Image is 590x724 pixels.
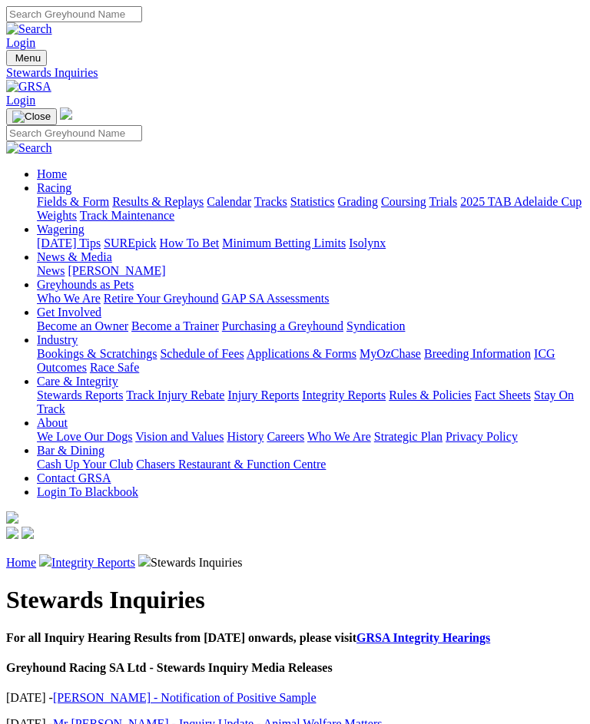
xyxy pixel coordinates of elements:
a: Industry [37,333,78,346]
img: chevron-right.svg [138,554,151,567]
a: Trials [429,195,457,208]
a: Integrity Reports [302,388,386,402]
img: Search [6,141,52,155]
div: Industry [37,347,584,375]
a: Get Involved [37,306,101,319]
img: Close [12,111,51,123]
div: About [37,430,584,444]
a: Vision and Values [135,430,224,443]
img: chevron-right.svg [39,554,51,567]
b: For all Inquiry Hearing Results from [DATE] onwards, please visit [6,631,490,644]
a: Login [6,36,35,49]
a: Calendar [207,195,251,208]
div: Get Involved [37,319,584,333]
a: Strategic Plan [374,430,442,443]
a: [DATE] Tips [37,236,101,250]
a: Who We Are [37,292,101,305]
a: Greyhounds as Pets [37,278,134,291]
a: Fields & Form [37,195,109,208]
input: Search [6,125,142,141]
a: GRSA Integrity Hearings [356,631,490,644]
a: Careers [267,430,304,443]
a: Purchasing a Greyhound [222,319,343,332]
a: Schedule of Fees [160,347,244,360]
a: Grading [338,195,378,208]
div: News & Media [37,264,584,278]
a: Chasers Restaurant & Function Centre [136,458,326,471]
img: Search [6,22,52,36]
div: Care & Integrity [37,388,584,416]
a: Integrity Reports [51,556,135,569]
a: Minimum Betting Limits [222,236,346,250]
img: facebook.svg [6,527,18,539]
a: ICG Outcomes [37,347,555,374]
a: Fact Sheets [475,388,531,402]
a: Contact GRSA [37,471,111,484]
a: Injury Reports [227,388,299,402]
a: Bookings & Scratchings [37,347,157,360]
a: [PERSON_NAME] [68,264,165,277]
a: Track Maintenance [80,209,174,222]
button: Toggle navigation [6,50,47,66]
p: Stewards Inquiries [6,554,584,570]
a: Coursing [381,195,426,208]
a: Become an Owner [37,319,128,332]
img: GRSA [6,80,51,94]
a: Applications & Forms [247,347,356,360]
button: Toggle navigation [6,108,57,125]
h1: Stewards Inquiries [6,586,584,614]
a: Stewards Reports [37,388,123,402]
a: Statistics [290,195,335,208]
a: Login To Blackbook [37,485,138,498]
a: Track Injury Rebate [126,388,224,402]
a: Login [6,94,35,107]
a: News [37,264,65,277]
a: Cash Up Your Club [37,458,133,471]
a: Become a Trainer [131,319,219,332]
img: twitter.svg [22,527,34,539]
a: Tracks [254,195,287,208]
a: Care & Integrity [37,375,118,388]
img: logo-grsa-white.png [6,511,18,524]
a: SUREpick [104,236,156,250]
a: Syndication [346,319,405,332]
a: About [37,416,68,429]
h4: Greyhound Racing SA Ltd - Stewards Inquiry Media Releases [6,661,584,675]
a: Isolynx [349,236,386,250]
a: We Love Our Dogs [37,430,132,443]
a: Breeding Information [424,347,531,360]
img: logo-grsa-white.png [60,107,72,120]
a: GAP SA Assessments [222,292,330,305]
a: Results & Replays [112,195,204,208]
input: Search [6,6,142,22]
span: Menu [15,52,41,64]
a: Rules & Policies [389,388,472,402]
a: Stay On Track [37,388,574,415]
a: Retire Your Greyhound [104,292,219,305]
a: Wagering [37,223,85,236]
a: Bar & Dining [37,444,104,457]
p: [DATE] - [6,691,584,705]
div: Wagering [37,236,584,250]
div: Greyhounds as Pets [37,292,584,306]
a: Race Safe [90,361,139,374]
a: Stewards Inquiries [6,66,584,80]
a: 2025 TAB Adelaide Cup [460,195,582,208]
a: Racing [37,181,71,194]
div: Racing [37,195,584,223]
a: [PERSON_NAME] - Notification of Positive Sample [53,691,317,704]
a: History [227,430,264,443]
a: Weights [37,209,77,222]
a: Home [37,167,67,180]
div: Bar & Dining [37,458,584,471]
a: How To Bet [160,236,220,250]
a: News & Media [37,250,112,263]
a: Who We Are [307,430,371,443]
a: Home [6,556,36,569]
a: Privacy Policy [446,430,518,443]
a: MyOzChase [360,347,421,360]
